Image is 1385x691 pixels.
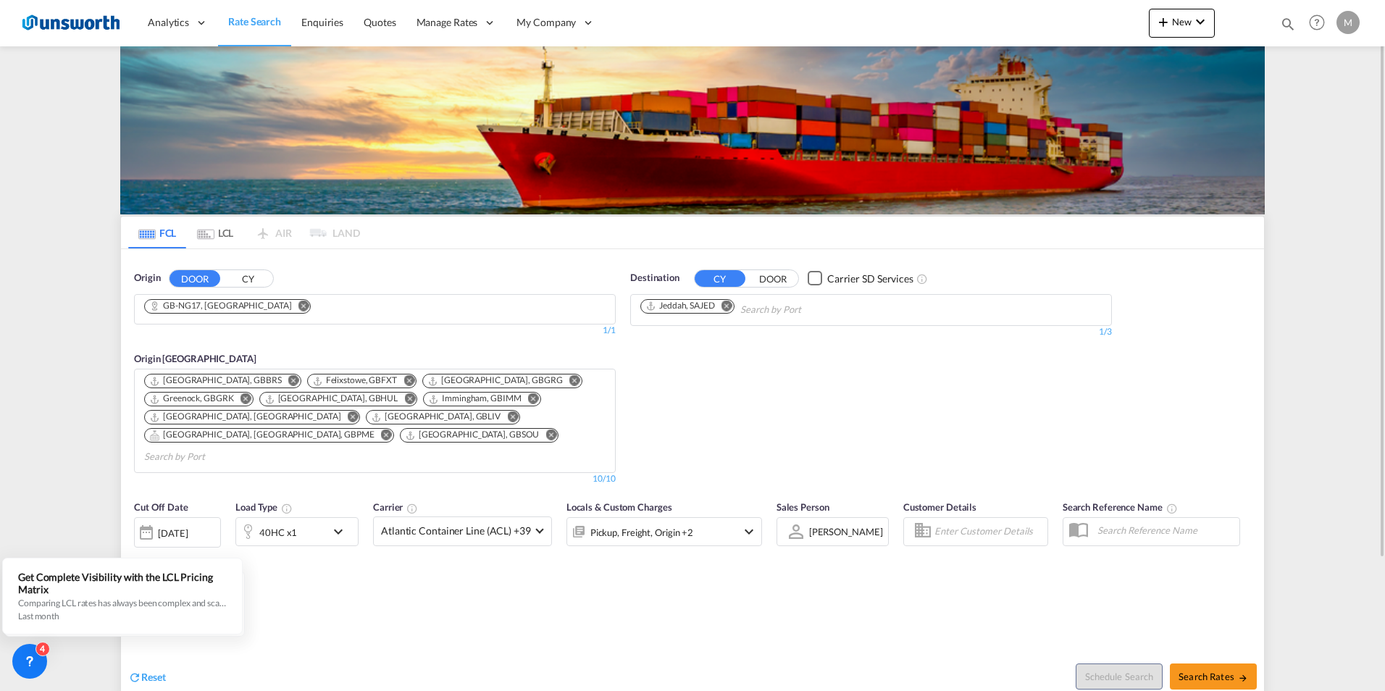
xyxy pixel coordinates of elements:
[330,523,354,540] md-icon: icon-chevron-down
[142,295,322,320] md-chips-wrap: Chips container. Use arrow keys to select chips.
[338,411,359,425] button: Remove
[1305,10,1329,35] span: Help
[371,411,503,423] div: Press delete to remove this chip.
[427,374,563,387] div: Grangemouth, GBGRG
[827,272,913,286] div: Carrier SD Services
[934,521,1043,543] input: Enter Customer Details
[593,473,616,485] div: 10/10
[134,324,616,337] div: 1/1
[1238,673,1248,683] md-icon: icon-arrow-right
[748,270,798,287] button: DOOR
[134,501,188,513] span: Cut Off Date
[364,16,396,28] span: Quotes
[809,526,883,537] div: [PERSON_NAME]
[372,429,393,443] button: Remove
[149,393,234,405] div: Greenock, GBGRK
[428,393,521,405] div: Immingham, GBIMM
[128,217,186,248] md-tab-item: FCL
[1155,13,1172,30] md-icon: icon-plus 400-fg
[142,369,608,469] md-chips-wrap: Chips container. Use arrow keys to select chips.
[417,15,478,30] span: Manage Rates
[235,501,293,513] span: Load Type
[1063,501,1178,513] span: Search Reference Name
[22,7,120,39] img: 3748d800213711f08852f18dcb6d8936.jpg
[141,671,166,683] span: Reset
[1280,16,1296,32] md-icon: icon-magnify
[149,374,282,387] div: Bristol, GBBRS
[630,326,1112,338] div: 1/3
[128,217,360,248] md-pagination-wrapper: Use the left and right arrow keys to navigate between tabs
[916,273,928,285] md-icon: Unchecked: Search for CY (Container Yard) services for all selected carriers.Checked : Search for...
[281,503,293,514] md-icon: icon-information-outline
[149,300,291,312] div: GB-NG17, Ashfield
[427,374,566,387] div: Press delete to remove this chip.
[158,527,188,540] div: [DATE]
[128,671,141,684] md-icon: icon-refresh
[1305,10,1336,36] div: Help
[777,501,829,513] span: Sales Person
[222,270,273,287] button: CY
[371,411,501,423] div: Liverpool, GBLIV
[808,521,884,542] md-select: Sales Person: Monica Nam
[231,393,253,407] button: Remove
[638,295,884,322] md-chips-wrap: Chips container. Use arrow keys to select chips.
[134,353,256,364] span: Origin [GEOGRAPHIC_DATA]
[1280,16,1296,38] div: icon-magnify
[740,523,758,540] md-icon: icon-chevron-down
[149,411,343,423] div: Press delete to remove this chip.
[149,393,237,405] div: Press delete to remove this chip.
[645,300,718,312] div: Press delete to remove this chip.
[235,517,359,546] div: 40HC x1icon-chevron-down
[144,445,282,469] input: Search by Port
[120,46,1265,214] img: LCL+%26+FCL+BACKGROUND.png
[1166,503,1178,514] md-icon: Your search will be saved by the below given name
[381,524,531,538] span: Atlantic Container Line (ACL) +39
[566,517,762,546] div: Pickup Freight Origin Destination Factory Stuffingicon-chevron-down
[560,374,582,389] button: Remove
[406,503,418,514] md-icon: The selected Trucker/Carrierwill be displayed in the rate results If the rates are from another f...
[536,429,558,443] button: Remove
[566,501,672,513] span: Locals & Custom Charges
[128,670,166,686] div: icon-refreshReset
[712,300,734,314] button: Remove
[259,522,297,543] div: 40HC x1
[405,429,540,441] div: Southampton, GBSOU
[170,270,220,287] button: DOOR
[903,501,976,513] span: Customer Details
[279,374,301,389] button: Remove
[149,429,377,441] div: Press delete to remove this chip.
[149,411,340,423] div: London Gateway Port, GBLGP
[695,270,745,287] button: CY
[1090,519,1239,541] input: Search Reference Name
[134,271,160,285] span: Origin
[301,16,343,28] span: Enquiries
[1192,13,1209,30] md-icon: icon-chevron-down
[808,271,913,286] md-checkbox: Checkbox No Ink
[264,393,398,405] div: Hull, GBHUL
[645,300,715,312] div: Jeddah, SAJED
[228,15,281,28] span: Rate Search
[134,517,221,548] div: [DATE]
[186,217,244,248] md-tab-item: LCL
[288,300,310,314] button: Remove
[264,393,401,405] div: Press delete to remove this chip.
[1336,11,1360,34] div: M
[134,545,145,565] md-datepicker: Select
[1155,16,1209,28] span: New
[405,429,543,441] div: Press delete to remove this chip.
[516,15,576,30] span: My Company
[148,15,189,30] span: Analytics
[519,393,540,407] button: Remove
[373,501,418,513] span: Carrier
[394,374,416,389] button: Remove
[740,298,878,322] input: Chips input.
[1179,671,1248,682] span: Search Rates
[498,411,519,425] button: Remove
[149,429,375,441] div: Portsmouth, HAM, GBPME
[312,374,397,387] div: Felixstowe, GBFXT
[1170,663,1257,690] button: Search Ratesicon-arrow-right
[1149,9,1215,38] button: icon-plus 400-fgNewicon-chevron-down
[1076,663,1163,690] button: Note: By default Schedule search will only considerorigin ports, destination ports and cut off da...
[149,300,294,312] div: Press delete to remove this chip.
